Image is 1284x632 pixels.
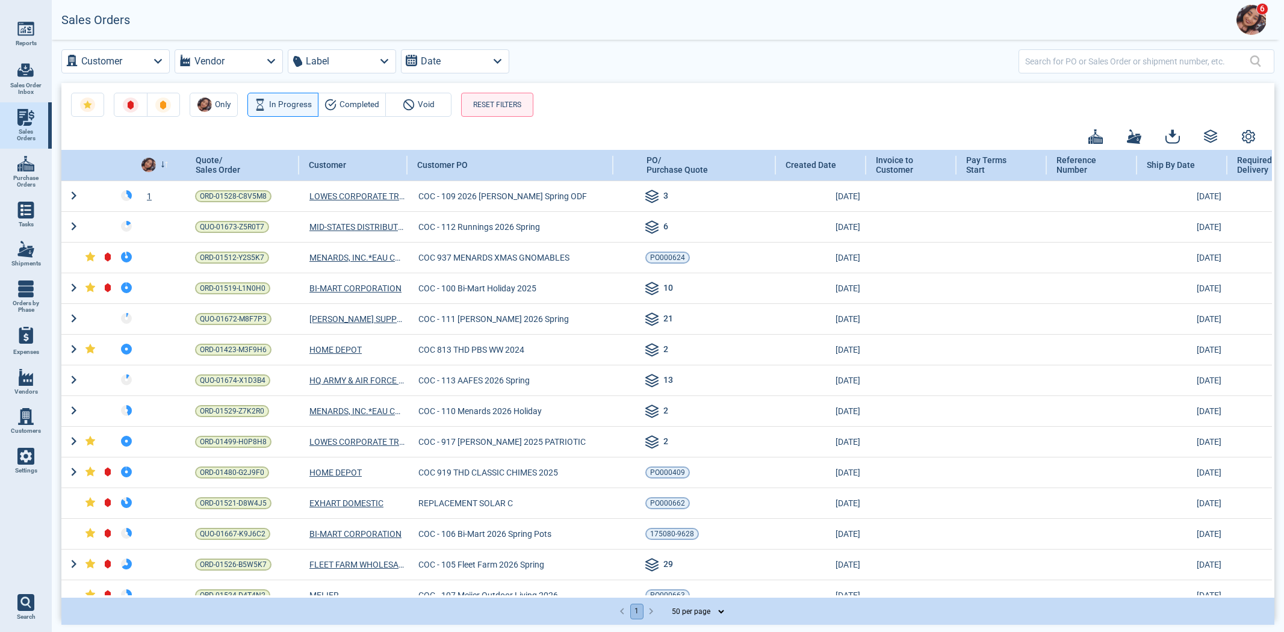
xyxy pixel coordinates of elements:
td: [DATE] [1137,395,1227,426]
span: ORD-01521-D8W4J5 [200,497,267,509]
span: 29 [663,558,673,572]
a: HQ ARMY & AIR FORCE EXCHANGE SERVICE [309,374,405,386]
a: ORD-01519-L1N0H0 [195,282,270,294]
img: menu_icon [17,369,34,386]
a: BI-MART CORPORATION [309,282,402,294]
a: ORD-01512-Y2S5K7 [195,252,269,264]
span: COC 813 THD PBS WW 2024 [418,344,524,356]
span: ORD-01480-G2J9F0 [200,466,264,479]
td: [DATE] [1137,365,1227,395]
span: PO000624 [650,252,685,264]
td: [DATE] [1137,426,1227,457]
span: 2 [663,435,668,450]
td: [DATE] [776,518,866,549]
span: COC - 917 [PERSON_NAME] 2025 PATRIOTIC [418,436,586,448]
a: QUO-01673-Z5R0T7 [195,221,269,233]
span: Sales Order Inbox [10,82,42,96]
td: [DATE] [1137,303,1227,334]
span: PO000409 [650,466,685,479]
button: Customer [61,49,170,73]
span: QUO-01673-Z5R0T7 [200,221,264,233]
span: COC - 110 Menards 2026 Holiday [418,405,542,417]
img: Avatar [141,158,156,172]
a: MEIJER [309,589,339,601]
span: ORD-01499-H0P8H8 [200,436,267,448]
button: Date [401,49,509,73]
span: HOME DEPOT [309,466,362,479]
td: [DATE] [1137,211,1227,242]
a: ORD-01423-M3F9H6 [195,344,271,356]
span: 10 [663,282,673,296]
a: QUO-01674-X1D3B4 [195,374,270,386]
td: [DATE] [1137,242,1227,273]
span: Quote/ Sales Order [196,155,240,175]
span: Reports [16,40,37,47]
span: Tasks [19,221,34,228]
span: ORD-01512-Y2S5K7 [200,252,264,264]
span: ORD-01524-D4T4N2 [200,589,265,601]
a: MID-STATES DISTRIBUTING,LLC [309,221,405,233]
td: [DATE] [1137,518,1227,549]
span: 13 [663,374,673,388]
label: Label [306,53,329,70]
button: Completed [318,93,386,117]
span: Customers [11,427,41,435]
img: menu_icon [17,109,34,126]
label: Date [421,53,441,70]
button: In Progress [247,93,318,117]
td: [DATE] [1137,181,1227,211]
span: REPLACEMENT SOLAR C [418,497,513,509]
span: 2 [663,404,668,419]
span: COC - 113 AAFES 2026 Spring [418,374,530,386]
span: Only [215,98,231,112]
span: QUO-01667-K9J6C2 [200,528,265,540]
span: COC - 109 2026 [PERSON_NAME] Spring ODF [418,190,587,202]
span: PO000662 [650,497,685,509]
a: PO000624 [645,252,690,264]
a: ORD-01529-Z7K2R0 [195,405,269,417]
a: LOWES CORPORATE TRADE PAYABLES [309,190,405,202]
span: Search [17,613,36,621]
a: LOWES CORPORATE TRADE PAYABLES [309,436,405,448]
span: Customer [309,160,346,170]
a: ORD-01480-G2J9F0 [195,466,269,479]
span: 6 [663,220,668,235]
label: Customer [81,53,122,70]
span: 6 [1256,3,1268,15]
span: COC - 111 [PERSON_NAME] 2026 Spring [418,313,569,325]
td: [DATE] [776,457,866,488]
td: [DATE] [1137,549,1227,580]
span: 2 [663,343,668,358]
button: AvatarOnly [190,93,238,117]
a: PO000663 [645,589,690,601]
span: QUO-01672-M8F7P3 [200,313,267,325]
td: [DATE] [776,488,866,518]
a: 175080-9628 [645,528,699,540]
a: ORD-01521-D8W4J5 [195,497,271,509]
span: [PERSON_NAME] SUPPLY, INC. [309,313,405,325]
button: RESET FILTERS [461,93,533,117]
img: Avatar [1236,5,1267,35]
a: HOME DEPOT [309,344,362,356]
a: MENARDS, INC.*EAU CLAIRE [309,252,405,264]
span: QUO-01674-X1D3B4 [200,374,265,386]
span: In Progress [269,98,312,112]
td: [DATE] [776,242,866,273]
a: QUO-01667-K9J6C2 [195,528,270,540]
button: Vendor [175,49,283,73]
span: MENARDS, INC.*EAU CLAIRE [309,405,405,417]
td: [DATE] [776,273,866,303]
span: COC - 106 Bi-Mart 2026 Spring Pots [418,528,551,540]
span: 175080-9628 [650,528,694,540]
a: PO000662 [645,497,690,509]
label: Vendor [194,53,225,70]
span: Ship By Date [1147,160,1195,170]
span: Orders by Phase [10,300,42,314]
a: ORD-01499-H0P8H8 [195,436,271,448]
span: PO/ Purchase Quote [647,155,708,175]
